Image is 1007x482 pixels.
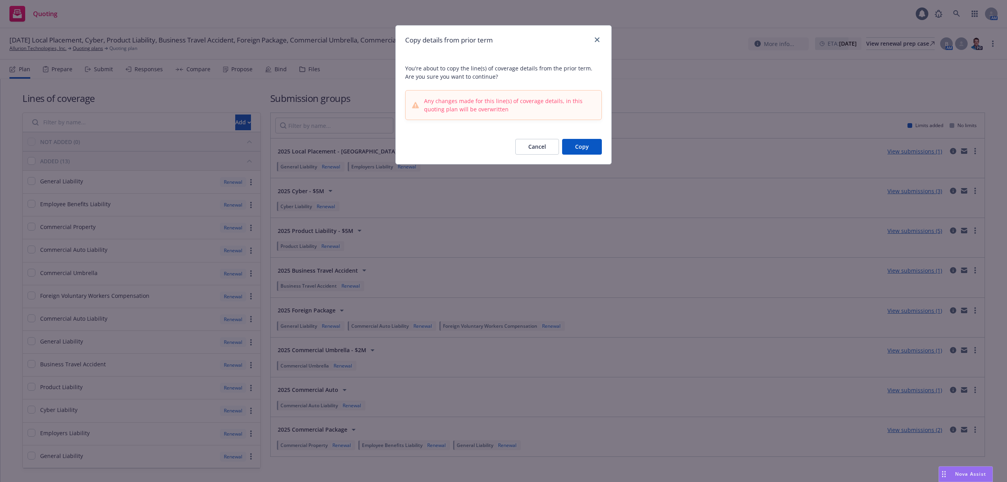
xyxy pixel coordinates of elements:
button: Cancel [515,139,559,155]
span: You're about to copy the line(s) of coverage details from the prior term. Are you sure you want t... [405,64,602,81]
button: Nova Assist [939,466,993,482]
div: Drag to move [939,467,949,482]
span: Nova Assist [955,471,986,477]
a: close [592,35,602,44]
h1: Copy details from prior term [405,35,493,45]
span: Any changes made for this line(s) of coverage details, in this quoting plan will be overwritten [424,97,595,113]
button: Copy [562,139,602,155]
